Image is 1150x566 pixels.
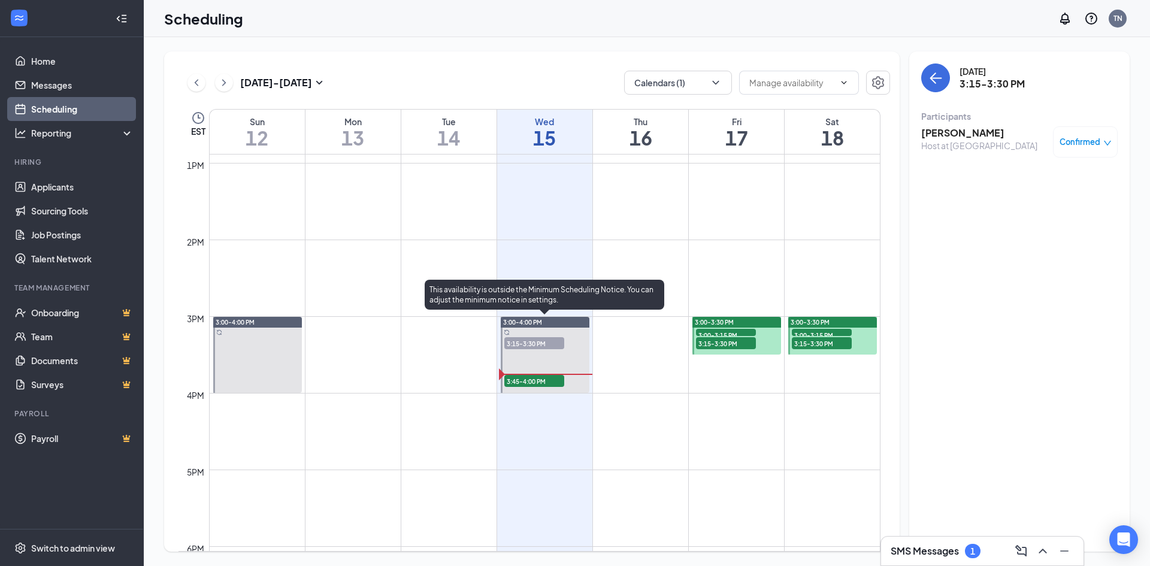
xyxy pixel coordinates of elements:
[31,127,134,139] div: Reporting
[504,375,564,387] span: 3:45-4:00 PM
[31,49,134,73] a: Home
[1055,541,1074,561] button: Minimize
[31,349,134,373] a: DocumentsCrown
[14,127,26,139] svg: Analysis
[593,116,688,128] div: Thu
[1014,544,1028,558] svg: ComposeMessage
[184,159,207,172] div: 1pm
[970,546,975,556] div: 1
[866,71,890,95] button: Settings
[624,71,732,95] button: Calendars (1)ChevronDown
[928,71,943,85] svg: ArrowLeft
[31,325,134,349] a: TeamCrown
[14,542,26,554] svg: Settings
[785,110,880,154] a: October 18, 2025
[921,140,1037,152] div: Host at [GEOGRAPHIC_DATA]
[31,373,134,396] a: SurveysCrown
[1060,136,1100,148] span: Confirmed
[191,111,205,125] svg: Clock
[497,128,592,148] h1: 15
[696,337,756,349] span: 3:15-3:30 PM
[210,110,305,154] a: October 12, 2025
[871,75,885,90] svg: Settings
[593,128,688,148] h1: 16
[1033,541,1052,561] button: ChevronUp
[31,73,134,97] a: Messages
[791,318,830,326] span: 3:00-3:30 PM
[1109,525,1138,554] div: Open Intercom Messenger
[792,337,852,349] span: 3:15-3:30 PM
[503,318,542,326] span: 3:00-4:00 PM
[1058,11,1072,26] svg: Notifications
[921,126,1037,140] h3: [PERSON_NAME]
[184,312,207,325] div: 3pm
[695,318,734,326] span: 3:00-3:30 PM
[31,97,134,121] a: Scheduling
[187,74,205,92] button: ChevronLeft
[116,13,128,25] svg: Collapse
[210,128,305,148] h1: 12
[13,12,25,24] svg: WorkstreamLogo
[1057,544,1072,558] svg: Minimize
[785,128,880,148] h1: 18
[312,75,326,90] svg: SmallChevronDown
[210,116,305,128] div: Sun
[593,110,688,154] a: October 16, 2025
[184,389,207,402] div: 4pm
[31,247,134,271] a: Talent Network
[31,199,134,223] a: Sourcing Tools
[191,125,205,137] span: EST
[689,128,784,148] h1: 17
[1103,139,1112,147] span: down
[184,465,207,479] div: 5pm
[1084,11,1098,26] svg: QuestionInfo
[31,223,134,247] a: Job Postings
[14,408,131,419] div: Payroll
[921,110,1118,122] div: Participants
[164,8,243,29] h1: Scheduling
[891,544,959,558] h3: SMS Messages
[401,128,497,148] h1: 14
[401,110,497,154] a: October 14, 2025
[184,542,207,555] div: 6pm
[216,318,255,326] span: 3:00-4:00 PM
[1036,544,1050,558] svg: ChevronUp
[401,116,497,128] div: Tue
[504,337,564,349] span: 3:15-3:30 PM
[425,280,664,310] div: This availability is outside the Minimum Scheduling Notice. You can adjust the minimum notice in ...
[184,235,207,249] div: 2pm
[216,329,222,335] svg: Sync
[504,329,510,335] svg: Sync
[305,116,401,128] div: Mon
[31,301,134,325] a: OnboardingCrown
[839,78,849,87] svg: ChevronDown
[921,63,950,92] button: back-button
[960,77,1025,90] h3: 3:15-3:30 PM
[305,128,401,148] h1: 13
[792,329,852,341] span: 3:00-3:15 PM
[497,116,592,128] div: Wed
[215,74,233,92] button: ChevronRight
[749,76,834,89] input: Manage availability
[31,175,134,199] a: Applicants
[240,76,312,89] h3: [DATE] - [DATE]
[218,75,230,90] svg: ChevronRight
[696,329,756,341] span: 3:00-3:15 PM
[14,283,131,293] div: Team Management
[689,110,784,154] a: October 17, 2025
[14,157,131,167] div: Hiring
[31,542,115,554] div: Switch to admin view
[785,116,880,128] div: Sat
[710,77,722,89] svg: ChevronDown
[31,426,134,450] a: PayrollCrown
[1012,541,1031,561] button: ComposeMessage
[960,65,1025,77] div: [DATE]
[497,110,592,154] a: October 15, 2025
[689,116,784,128] div: Fri
[1113,13,1122,23] div: TN
[190,75,202,90] svg: ChevronLeft
[305,110,401,154] a: October 13, 2025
